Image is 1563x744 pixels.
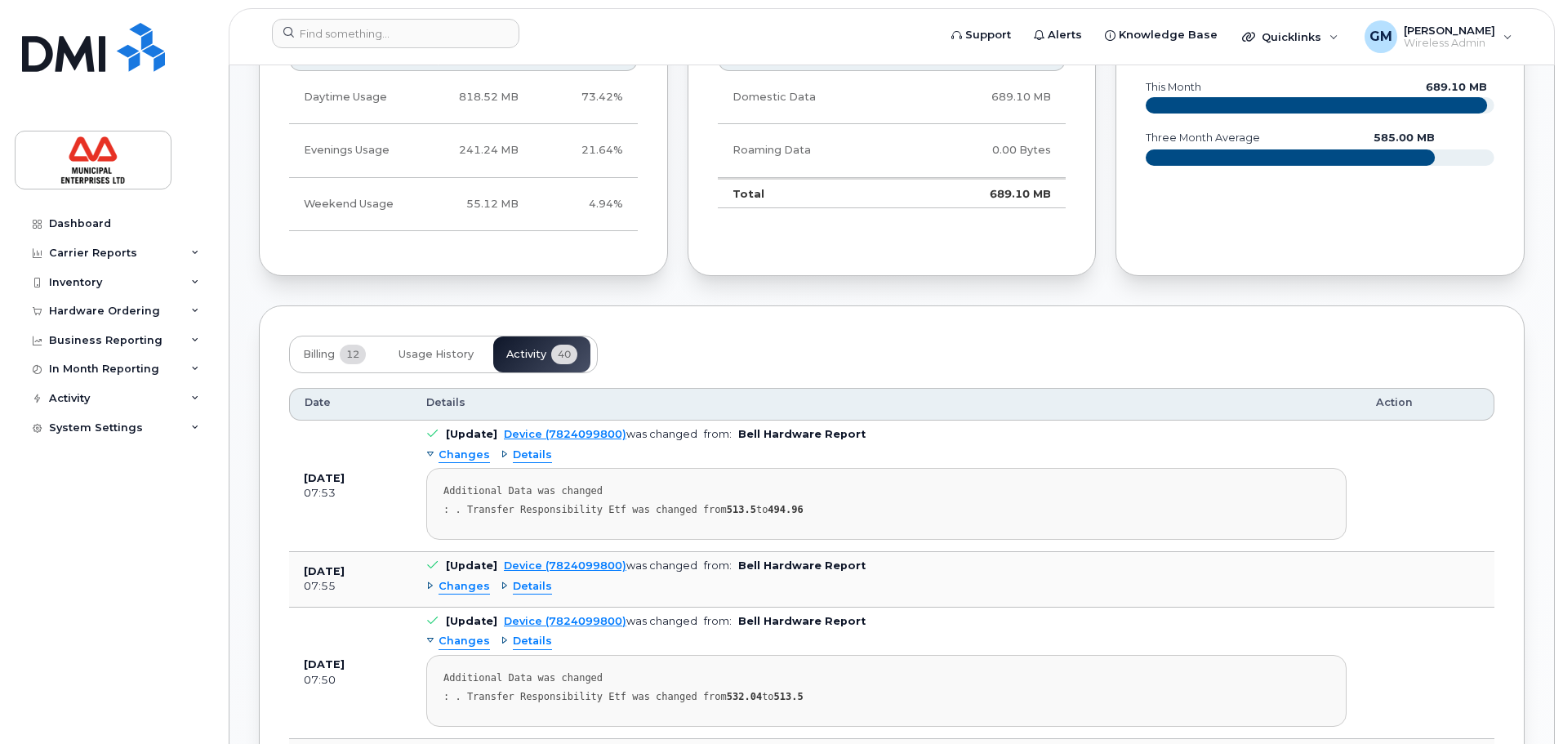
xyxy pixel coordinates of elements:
[304,472,345,484] b: [DATE]
[911,178,1066,209] td: 689.10 MB
[304,658,345,670] b: [DATE]
[1048,27,1082,43] span: Alerts
[439,579,490,595] span: Changes
[439,448,490,463] span: Changes
[304,486,397,501] div: 07:53
[1353,20,1524,53] div: Gillian MacNeill
[533,124,638,177] td: 21.64%
[533,71,638,124] td: 73.42%
[443,672,1329,684] div: Additional Data was changed
[940,19,1022,51] a: Support
[272,19,519,48] input: Find something...
[417,178,533,231] td: 55.12 MB
[718,71,911,124] td: Domestic Data
[446,559,497,572] b: [Update]
[1262,30,1321,43] span: Quicklinks
[504,428,697,440] div: was changed
[1404,24,1495,37] span: [PERSON_NAME]
[446,615,497,627] b: [Update]
[504,615,626,627] a: Device (7824099800)
[718,124,911,177] td: Roaming Data
[504,559,626,572] a: Device (7824099800)
[417,71,533,124] td: 818.52 MB
[439,634,490,649] span: Changes
[340,345,366,364] span: 12
[304,579,397,594] div: 07:55
[911,71,1066,124] td: 689.10 MB
[1022,19,1093,51] a: Alerts
[1145,81,1201,93] text: this month
[774,691,804,702] strong: 513.5
[446,428,497,440] b: [Update]
[965,27,1011,43] span: Support
[768,504,803,515] strong: 494.96
[417,124,533,177] td: 241.24 MB
[727,504,756,515] strong: 513.5
[727,691,762,702] strong: 532.04
[1374,131,1435,144] text: 585.00 MB
[304,673,397,688] div: 07:50
[533,178,638,231] td: 4.94%
[504,428,626,440] a: Device (7824099800)
[504,615,697,627] div: was changed
[443,504,1329,516] div: : . Transfer Responsibility Etf was changed from to
[1145,131,1260,144] text: three month average
[738,559,866,572] b: Bell Hardware Report
[704,615,732,627] span: from:
[504,559,697,572] div: was changed
[289,178,638,231] tr: Friday from 6:00pm to Monday 8:00am
[303,348,335,361] span: Billing
[1426,81,1487,93] text: 689.10 MB
[718,178,911,209] td: Total
[513,448,552,463] span: Details
[513,634,552,649] span: Details
[1093,19,1229,51] a: Knowledge Base
[289,178,417,231] td: Weekend Usage
[443,691,1329,703] div: : . Transfer Responsibility Etf was changed from to
[426,395,465,410] span: Details
[1231,20,1350,53] div: Quicklinks
[704,428,732,440] span: from:
[305,395,331,410] span: Date
[443,485,1329,497] div: Additional Data was changed
[911,124,1066,177] td: 0.00 Bytes
[289,124,417,177] td: Evenings Usage
[738,428,866,440] b: Bell Hardware Report
[738,615,866,627] b: Bell Hardware Report
[1361,388,1494,421] th: Action
[1404,37,1495,50] span: Wireless Admin
[1369,27,1392,47] span: GM
[704,559,732,572] span: from:
[289,124,638,177] tr: Weekdays from 6:00pm to 8:00am
[304,565,345,577] b: [DATE]
[1119,27,1218,43] span: Knowledge Base
[399,348,474,361] span: Usage History
[289,71,417,124] td: Daytime Usage
[513,579,552,595] span: Details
